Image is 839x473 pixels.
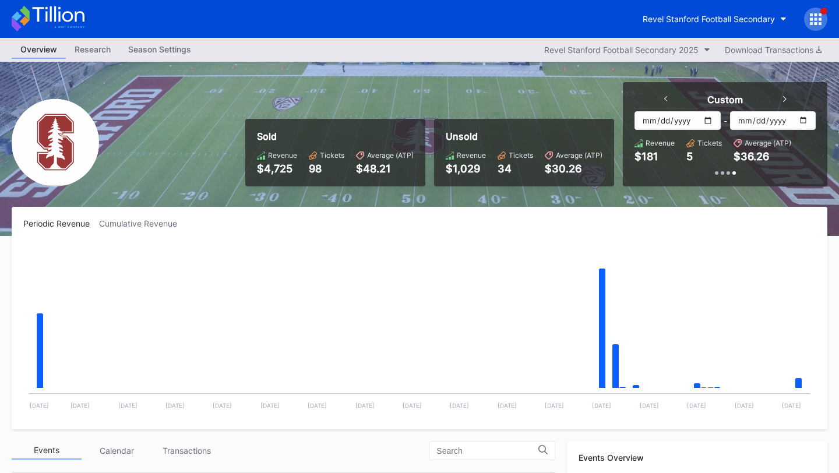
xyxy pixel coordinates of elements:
[165,402,185,409] text: [DATE]
[579,453,816,463] div: Events Overview
[99,218,186,228] div: Cumulative Revenue
[356,163,414,175] div: $48.21
[498,163,533,175] div: 34
[12,99,99,186] img: Revel_Stanford_Football_Secondary.png
[545,402,564,409] text: [DATE]
[646,139,675,147] div: Revenue
[457,151,486,160] div: Revenue
[119,41,200,59] a: Season Settings
[735,402,754,409] text: [DATE]
[30,402,49,409] text: [DATE]
[545,163,602,175] div: $30.26
[82,442,151,460] div: Calendar
[643,14,775,24] div: Revel Stanford Football Secondary
[367,151,414,160] div: Average (ATP)
[151,442,221,460] div: Transactions
[446,163,486,175] div: $1,029
[12,41,66,59] a: Overview
[257,163,297,175] div: $4,725
[12,442,82,460] div: Events
[260,402,280,409] text: [DATE]
[686,150,693,163] div: 5
[268,151,297,160] div: Revenue
[719,42,827,58] button: Download Transactions
[745,139,791,147] div: Average (ATP)
[23,218,99,228] div: Periodic Revenue
[634,150,658,163] div: $181
[118,402,138,409] text: [DATE]
[782,402,801,409] text: [DATE]
[687,402,706,409] text: [DATE]
[725,45,822,55] div: Download Transactions
[544,45,699,55] div: Revel Stanford Football Secondary 2025
[450,402,469,409] text: [DATE]
[119,41,200,58] div: Season Settings
[707,94,743,105] div: Custom
[403,402,422,409] text: [DATE]
[634,8,795,30] button: Revel Stanford Football Secondary
[308,402,327,409] text: [DATE]
[355,402,375,409] text: [DATE]
[724,116,727,126] div: -
[556,151,602,160] div: Average (ATP)
[592,402,611,409] text: [DATE]
[498,402,517,409] text: [DATE]
[436,446,538,456] input: Search
[697,139,722,147] div: Tickets
[23,243,816,418] svg: Chart title
[640,402,659,409] text: [DATE]
[509,151,533,160] div: Tickets
[257,130,414,142] div: Sold
[734,150,769,163] div: $36.26
[309,163,344,175] div: 98
[66,41,119,59] a: Research
[70,402,90,409] text: [DATE]
[320,151,344,160] div: Tickets
[446,130,602,142] div: Unsold
[66,41,119,58] div: Research
[538,42,716,58] button: Revel Stanford Football Secondary 2025
[213,402,232,409] text: [DATE]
